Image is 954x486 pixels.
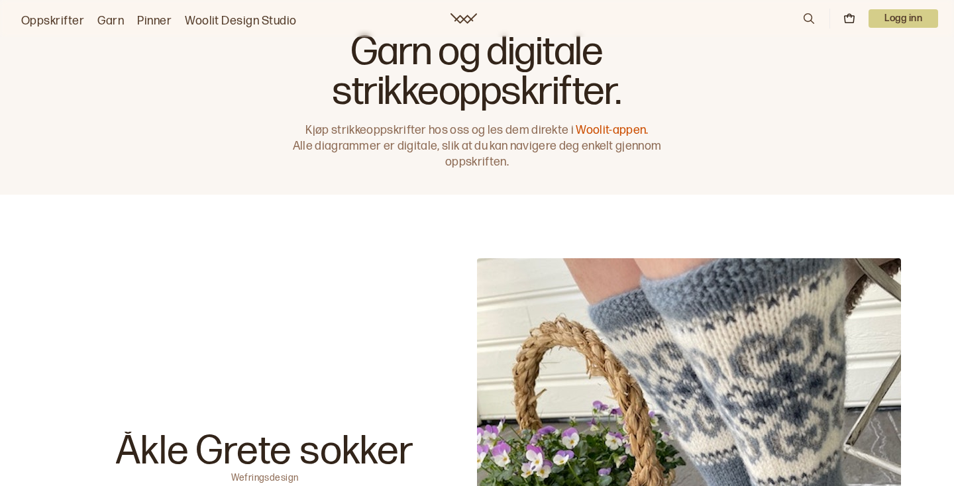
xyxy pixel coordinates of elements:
[21,12,84,30] a: Oppskrifter
[286,32,668,112] h1: Garn og digitale strikkeoppskrifter.
[97,12,124,30] a: Garn
[450,13,477,24] a: Woolit
[185,12,297,30] a: Woolit Design Studio
[869,9,938,28] button: User dropdown
[576,123,648,137] a: Woolit-appen.
[286,122,668,170] p: Kjøp strikkeoppskrifter hos oss og les dem direkte i Alle diagrammer er digitale, slik at du kan ...
[116,432,414,471] p: Åkle Grete sokker
[137,12,172,30] a: Pinner
[869,9,938,28] p: Logg inn
[231,471,299,481] p: Wefringsdesign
